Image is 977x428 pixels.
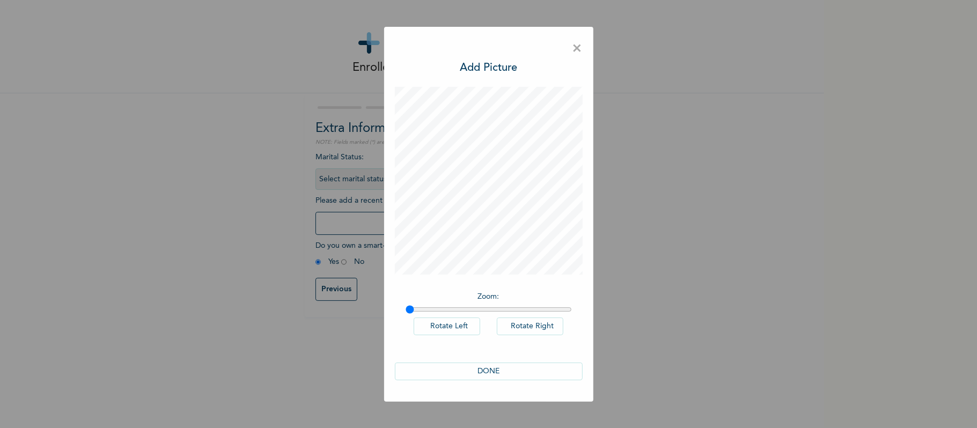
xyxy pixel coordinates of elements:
[406,291,572,302] p: Zoom :
[414,318,480,335] button: Rotate Left
[395,363,583,380] button: DONE
[315,197,509,240] span: Please add a recent Passport Photograph
[572,38,583,60] span: ×
[460,60,517,76] h3: Add Picture
[497,318,563,335] button: Rotate Right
